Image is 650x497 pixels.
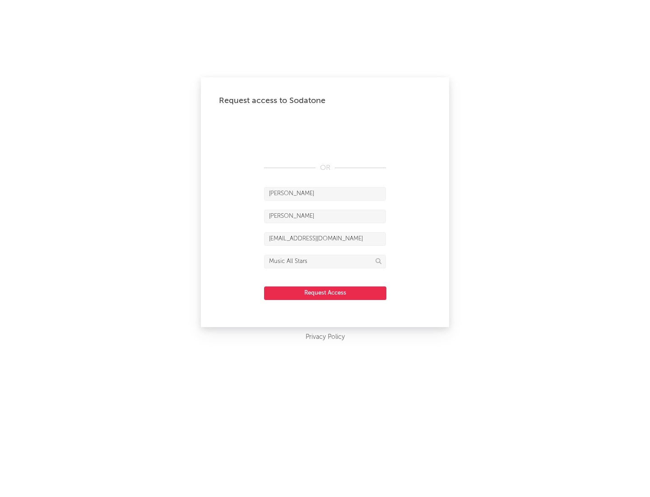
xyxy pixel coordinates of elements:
[219,95,431,106] div: Request access to Sodatone
[264,255,386,268] input: Division
[264,187,386,201] input: First Name
[264,286,386,300] button: Request Access
[306,332,345,343] a: Privacy Policy
[264,163,386,173] div: OR
[264,232,386,246] input: Email
[264,210,386,223] input: Last Name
